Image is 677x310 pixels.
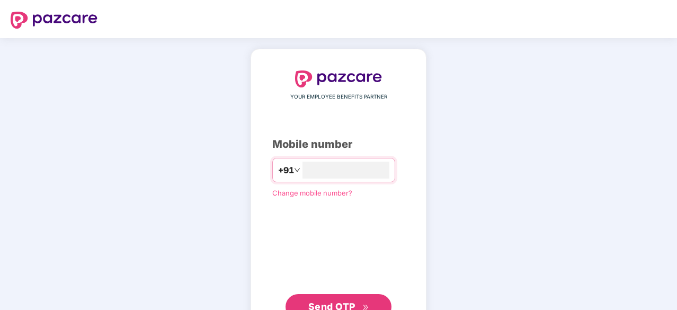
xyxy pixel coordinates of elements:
img: logo [295,70,382,87]
span: +91 [278,164,294,177]
span: YOUR EMPLOYEE BENEFITS PARTNER [290,93,387,101]
a: Change mobile number? [272,189,352,197]
img: logo [11,12,97,29]
span: down [294,167,300,173]
div: Mobile number [272,136,405,153]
